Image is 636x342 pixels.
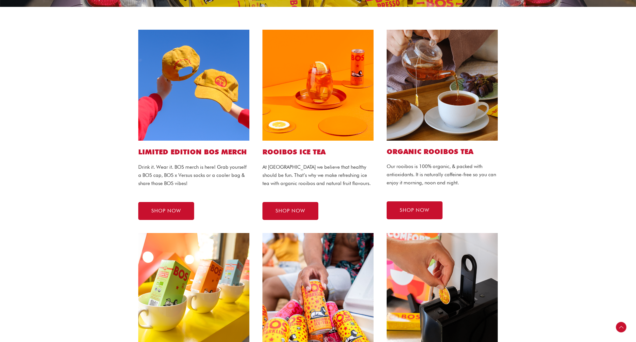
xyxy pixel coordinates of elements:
[387,163,498,187] p: Our rooibos is 100% organic, & packed with antioxidants. It is naturally caffeine-free so you can...
[262,147,374,157] h1: ROOIBOS ICE TEA
[138,163,249,187] p: Drink it. Wear it. BOS merch is here! Grab yourself a BOS cap, BOS x Versus socks or a cooler bag...
[387,30,498,141] img: bos tea bags website1
[151,209,181,213] span: SHOP NOW
[387,147,498,156] h2: Organic ROOIBOS TEA
[387,201,443,219] a: SHOP NOW
[138,202,194,220] a: SHOP NOW
[138,147,249,157] h1: LIMITED EDITION BOS MERCH
[262,202,318,220] a: SHOP NOW
[138,30,249,141] img: bos cap
[262,163,374,187] p: At [GEOGRAPHIC_DATA] we believe that healthy should be fun. That’s why we make refreshing ice tea...
[276,209,305,213] span: SHOP NOW
[400,208,429,213] span: SHOP NOW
